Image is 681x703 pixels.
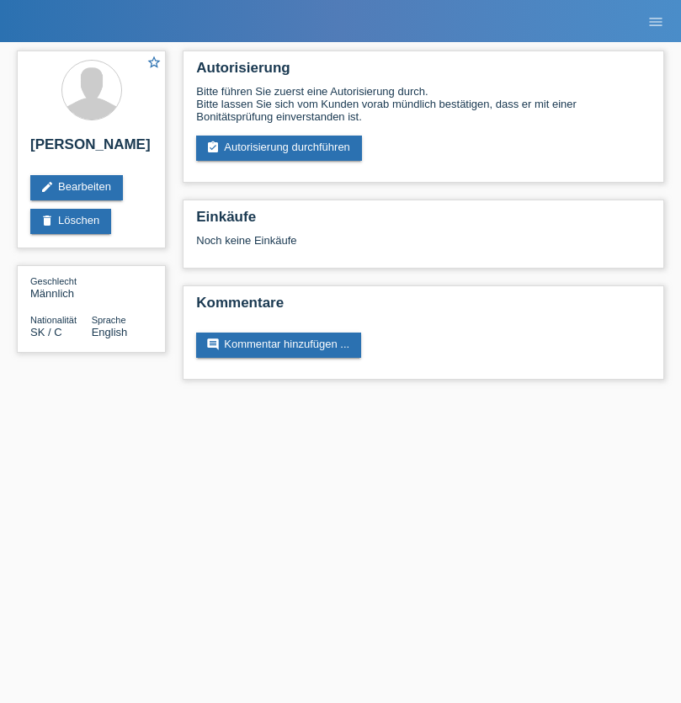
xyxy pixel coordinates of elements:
[146,55,162,70] i: star_border
[647,13,664,30] i: menu
[92,315,126,325] span: Sprache
[30,276,77,286] span: Geschlecht
[196,209,651,234] h2: Einkäufe
[639,16,673,26] a: menu
[196,295,651,320] h2: Kommentare
[206,141,220,154] i: assignment_turned_in
[196,60,651,85] h2: Autorisierung
[196,333,361,358] a: commentKommentar hinzufügen ...
[30,209,111,234] a: deleteLöschen
[30,326,62,338] span: Slowakei / C / 31.03.2021
[40,180,54,194] i: edit
[30,315,77,325] span: Nationalität
[30,136,152,162] h2: [PERSON_NAME]
[30,175,123,200] a: editBearbeiten
[146,55,162,72] a: star_border
[92,326,128,338] span: English
[196,85,651,123] div: Bitte führen Sie zuerst eine Autorisierung durch. Bitte lassen Sie sich vom Kunden vorab mündlich...
[30,274,92,300] div: Männlich
[40,214,54,227] i: delete
[206,338,220,351] i: comment
[196,234,651,259] div: Noch keine Einkäufe
[196,136,362,161] a: assignment_turned_inAutorisierung durchführen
